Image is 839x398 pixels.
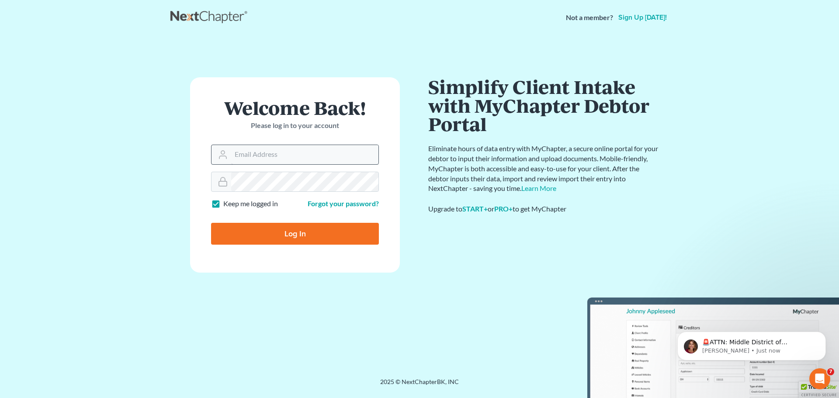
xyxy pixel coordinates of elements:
[211,121,379,131] p: Please log in to your account
[231,145,378,164] input: Email Address
[211,98,379,117] h1: Welcome Back!
[428,144,660,194] p: Eliminate hours of data entry with MyChapter, a secure online portal for your debtor to input the...
[799,381,839,398] div: TrustedSite Certified
[211,223,379,245] input: Log In
[617,14,669,21] a: Sign up [DATE]!
[223,199,278,209] label: Keep me logged in
[308,199,379,208] a: Forgot your password?
[170,377,669,393] div: 2025 © NextChapterBK, INC
[428,77,660,133] h1: Simplify Client Intake with MyChapter Debtor Portal
[462,204,488,213] a: START+
[566,13,613,23] strong: Not a member?
[494,204,513,213] a: PRO+
[428,204,660,214] div: Upgrade to or to get MyChapter
[809,368,830,389] iframe: Intercom live chat
[521,184,556,192] a: Learn More
[664,313,839,374] iframe: Intercom notifications message
[827,368,834,375] span: 7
